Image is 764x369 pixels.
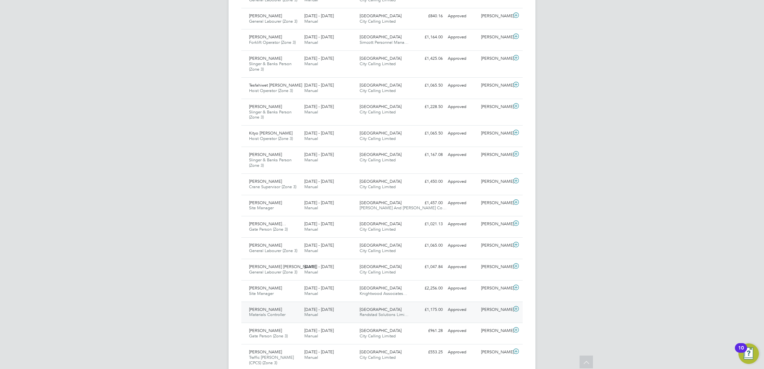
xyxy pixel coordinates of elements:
div: £1,065.50 [412,80,445,91]
span: General Labourer (Zone 3) [249,269,297,275]
span: [PERSON_NAME] [249,34,282,40]
span: [GEOGRAPHIC_DATA] [360,221,401,227]
span: [DATE] - [DATE] [304,264,334,269]
span: Simcott Personnel Mana… [360,40,409,45]
div: [PERSON_NAME] [479,11,512,21]
span: Gate Person (Zone 3) [249,333,288,339]
span: Site Manager [249,291,274,296]
span: [DATE] - [DATE] [304,328,334,333]
span: Manual [304,19,318,24]
div: [PERSON_NAME] [479,150,512,160]
span: [GEOGRAPHIC_DATA] [360,200,401,205]
div: [PERSON_NAME] [479,102,512,112]
span: [GEOGRAPHIC_DATA] [360,34,401,40]
div: Approved [445,128,479,139]
div: [PERSON_NAME] [479,32,512,42]
div: Approved [445,53,479,64]
span: [PERSON_NAME] [249,179,282,184]
span: [DATE] - [DATE] [304,242,334,248]
div: £961.28 [412,326,445,336]
span: Hoist Operator (Zone 3) [249,136,293,141]
div: [PERSON_NAME] [479,219,512,229]
span: [PERSON_NAME] [249,104,282,109]
span: Forklift Operator (Zone 3) [249,40,296,45]
span: [PERSON_NAME] [PERSON_NAME] [249,264,316,269]
div: £1,450.00 [412,176,445,187]
span: [DATE] - [DATE] [304,349,334,355]
span: [GEOGRAPHIC_DATA] [360,152,401,157]
span: [DATE] - [DATE] [304,56,334,61]
div: [PERSON_NAME] [479,347,512,357]
span: [PERSON_NAME] [249,152,282,157]
span: [GEOGRAPHIC_DATA] [360,242,401,248]
span: Gate Person (Zone 3) [249,227,288,232]
span: General Labourer (Zone 3) [249,248,297,253]
span: [PERSON_NAME] [249,307,282,312]
span: Manual [304,312,318,317]
div: £1,065.00 [412,240,445,251]
div: [PERSON_NAME] [479,326,512,336]
div: [PERSON_NAME] [479,240,512,251]
div: £1,021.13 [412,219,445,229]
span: Materials Controller [249,312,285,317]
span: City Calling Limited [360,109,396,115]
span: Slinger & Banks Person (Zone 3) [249,157,292,168]
span: City Calling Limited [360,227,396,232]
span: [DATE] - [DATE] [304,130,334,136]
span: Manual [304,109,318,115]
div: Approved [445,11,479,21]
span: [GEOGRAPHIC_DATA] [360,349,401,355]
span: Manual [304,227,318,232]
div: £1,065.50 [412,128,445,139]
span: [GEOGRAPHIC_DATA] [360,264,401,269]
div: £1,425.06 [412,53,445,64]
div: Approved [445,102,479,112]
span: [PERSON_NAME] [249,285,282,291]
span: Manual [304,136,318,141]
div: [PERSON_NAME] [479,176,512,187]
span: [DATE] - [DATE] [304,221,334,227]
div: Approved [445,219,479,229]
span: Manual [304,269,318,275]
span: [PERSON_NAME] [249,328,282,333]
span: Manual [304,157,318,163]
span: Slinger & Banks Person (Zone 3) [249,61,292,72]
div: Approved [445,198,479,208]
span: Manual [304,184,318,189]
div: £553.25 [412,347,445,357]
span: [GEOGRAPHIC_DATA] [360,179,401,184]
span: [GEOGRAPHIC_DATA] [360,328,401,333]
span: Kityo [PERSON_NAME] [249,130,292,136]
div: [PERSON_NAME] [479,53,512,64]
span: [DATE] - [DATE] [304,82,334,88]
span: [PERSON_NAME] And [PERSON_NAME] Co… [360,205,447,211]
span: [DATE] - [DATE] [304,34,334,40]
div: £1,457.00 [412,198,445,208]
span: City Calling Limited [360,61,396,66]
span: Manual [304,88,318,93]
button: Open Resource Center, 10 new notifications [738,343,759,364]
div: Approved [445,326,479,336]
span: Manual [304,291,318,296]
div: [PERSON_NAME] [479,283,512,294]
span: Manual [304,61,318,66]
span: [PERSON_NAME]… [249,221,286,227]
div: £1,228.50 [412,102,445,112]
div: £1,167.08 [412,150,445,160]
span: City Calling Limited [360,184,396,189]
span: City Calling Limited [360,248,396,253]
span: [PERSON_NAME] [249,349,282,355]
span: Slinger & Banks Person (Zone 3) [249,109,292,120]
span: Crane Supervisor (Zone 3) [249,184,296,189]
div: [PERSON_NAME] [479,128,512,139]
span: [GEOGRAPHIC_DATA] [360,285,401,291]
div: [PERSON_NAME] [479,262,512,272]
div: £1,164.00 [412,32,445,42]
span: Hoist Operator (Zone 3) [249,88,293,93]
div: £840.16 [412,11,445,21]
div: Approved [445,80,479,91]
span: City Calling Limited [360,88,396,93]
span: [DATE] - [DATE] [304,200,334,205]
span: Manual [304,333,318,339]
span: [DATE] - [DATE] [304,104,334,109]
